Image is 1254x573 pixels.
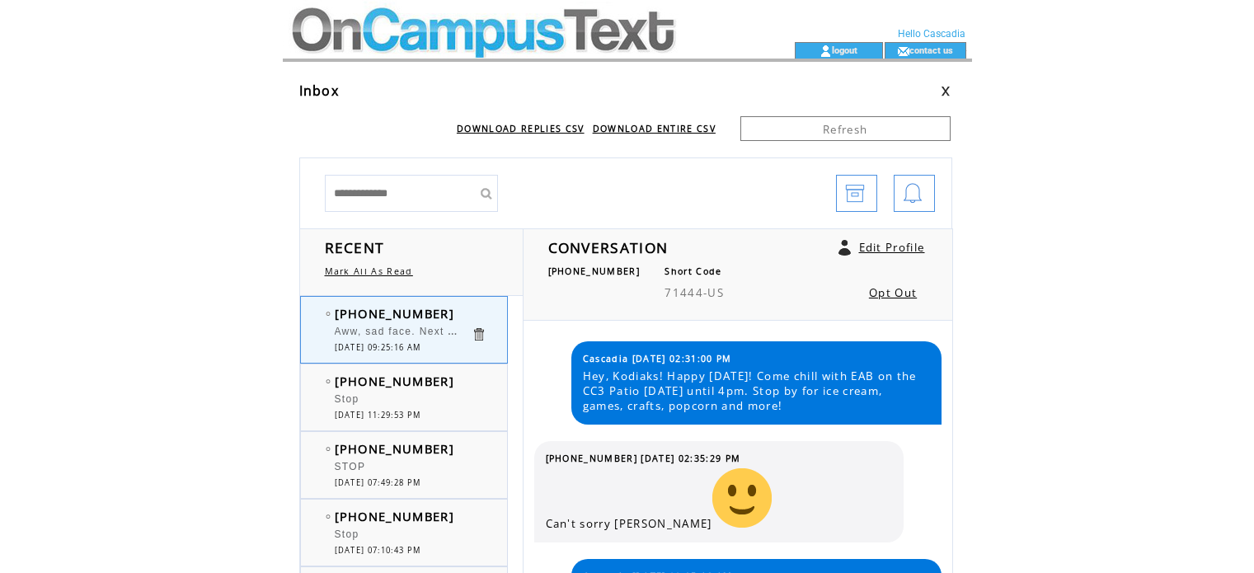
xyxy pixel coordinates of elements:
img: bell.png [903,176,923,213]
span: RECENT [325,237,385,257]
a: DOWNLOAD ENTIRE CSV [593,123,716,134]
img: contact_us_icon.gif [897,45,909,58]
span: [DATE] 11:29:53 PM [335,410,421,420]
img: account_icon.gif [820,45,832,58]
span: Short Code [665,265,721,277]
span: Hey, Kodiaks! Happy [DATE]! Come chill with EAB on the CC3 Patio [DATE] until 4pm. Stop by for ic... [583,369,929,413]
span: Cascadia [DATE] 02:31:00 PM [583,353,732,364]
img: 😭 [712,468,772,528]
a: contact us [909,45,953,55]
span: Aww, sad face. Next time! [335,322,476,338]
span: 71444-US [665,285,724,300]
span: [PHONE_NUMBER] [335,373,455,389]
a: Click to edit user profile [838,240,851,256]
span: [PHONE_NUMBER] [335,508,455,524]
span: Can't sorry [PERSON_NAME] [546,468,892,531]
a: Edit Profile [859,240,925,255]
a: Click to delete these messgaes [471,326,486,342]
img: bulletEmpty.png [326,312,331,316]
span: [PHONE_NUMBER] [DATE] 02:35:29 PM [546,453,741,464]
a: logout [832,45,857,55]
a: Opt Out [869,285,917,300]
span: [DATE] 07:49:28 PM [335,477,421,488]
span: CONVERSATION [548,237,669,257]
span: STOP [335,461,366,472]
span: Stop [335,528,359,540]
span: [DATE] 07:10:43 PM [335,545,421,556]
input: Submit [473,175,498,212]
span: Hello Cascadia [898,28,965,40]
span: [PHONE_NUMBER] [548,265,641,277]
span: Inbox [299,82,340,100]
span: [DATE] 09:25:16 AM [335,342,421,353]
a: DOWNLOAD REPLIES CSV [457,123,585,134]
img: archive.png [845,176,865,213]
img: bulletEmpty.png [326,447,331,451]
img: bulletEmpty.png [326,379,331,383]
span: [PHONE_NUMBER] [335,440,455,457]
a: Refresh [740,116,951,141]
span: [PHONE_NUMBER] [335,305,455,322]
span: Stop [335,393,359,405]
img: bulletEmpty.png [326,514,331,519]
a: Mark All As Read [325,265,413,277]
